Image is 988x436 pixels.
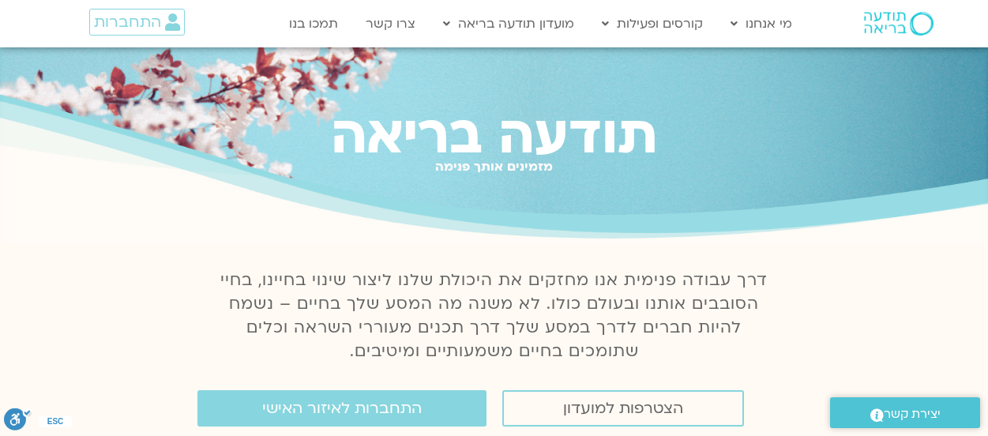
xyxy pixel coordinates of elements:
a: הצטרפות למועדון [502,390,744,427]
a: צרו קשר [358,9,423,39]
span: התחברות [94,13,161,31]
span: הצטרפות למועדון [563,400,683,417]
a: יצירת קשר [830,397,980,428]
img: תודעה בריאה [864,12,934,36]
a: התחברות לאיזור האישי [197,390,486,427]
a: מועדון תודעה בריאה [435,9,582,39]
span: התחברות לאיזור האישי [262,400,422,417]
a: קורסים ופעילות [594,9,711,39]
a: מי אנחנו [723,9,800,39]
p: דרך עבודה פנימית אנו מחזקים את היכולת שלנו ליצור שינוי בחיינו, בחיי הסובבים אותנו ובעולם כולו. לא... [212,269,777,363]
span: יצירת קשר [884,404,941,425]
a: תמכו בנו [281,9,346,39]
a: התחברות [89,9,185,36]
